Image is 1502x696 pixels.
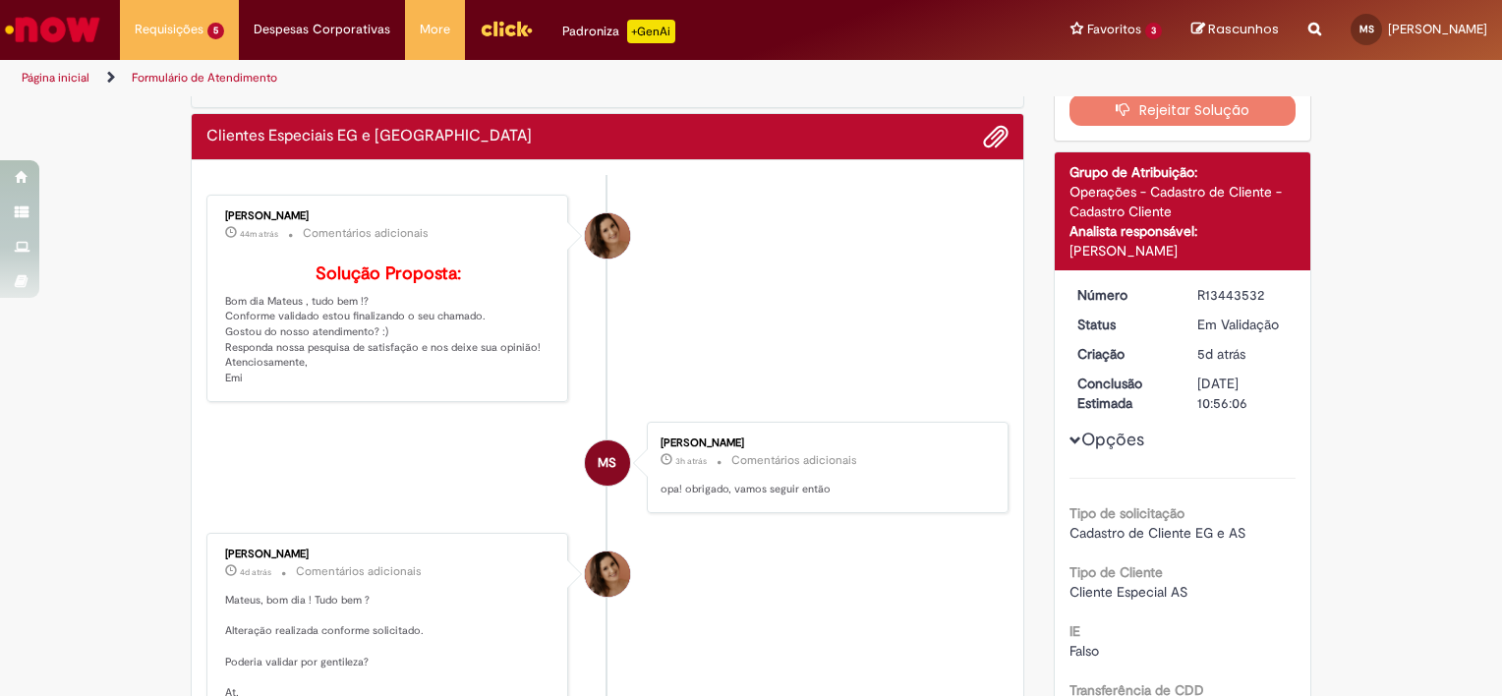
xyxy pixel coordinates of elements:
[420,20,450,39] span: More
[254,20,390,39] span: Despesas Corporativas
[1208,20,1279,38] span: Rascunhos
[2,10,103,49] img: ServiceNow
[22,70,89,86] a: Página inicial
[598,439,616,487] span: MS
[1069,642,1099,660] span: Falso
[731,452,857,469] small: Comentários adicionais
[675,455,707,467] span: 3h atrás
[1069,524,1245,542] span: Cadastro de Cliente EG e AS
[1359,23,1374,35] span: MS
[135,20,203,39] span: Requisições
[316,262,461,285] b: Solução Proposta:
[627,20,675,43] p: +GenAi
[1197,374,1289,413] div: [DATE] 10:56:06
[1069,182,1297,221] div: Operações - Cadastro de Cliente - Cadastro Cliente
[1063,344,1184,364] dt: Criação
[1197,344,1289,364] div: 25/08/2025 10:52:02
[132,70,277,86] a: Formulário de Atendimento
[1197,345,1245,363] span: 5d atrás
[675,455,707,467] time: 29/08/2025 09:04:04
[1145,23,1162,39] span: 3
[206,128,532,145] h2: Clientes Especiais EG e AS Histórico de tíquete
[303,225,429,242] small: Comentários adicionais
[240,566,271,578] time: 26/08/2025 08:42:51
[1087,20,1141,39] span: Favoritos
[240,228,278,240] span: 44m atrás
[1197,285,1289,305] div: R13443532
[207,23,224,39] span: 5
[1063,315,1184,334] dt: Status
[296,563,422,580] small: Comentários adicionais
[1197,315,1289,334] div: Em Validação
[480,14,533,43] img: click_logo_yellow_360x200.png
[1069,504,1184,522] b: Tipo de solicitação
[225,264,552,386] p: Bom dia Mateus , tudo bem !? Conforme validado estou finalizando o seu chamado. Gostou do nosso a...
[240,228,278,240] time: 29/08/2025 11:09:09
[240,566,271,578] span: 4d atrás
[1069,221,1297,241] div: Analista responsável:
[225,210,552,222] div: [PERSON_NAME]
[661,437,988,449] div: [PERSON_NAME]
[1388,21,1487,37] span: [PERSON_NAME]
[1069,162,1297,182] div: Grupo de Atribuição:
[1063,374,1184,413] dt: Conclusão Estimada
[585,440,630,486] div: Mateus Novais Santos
[15,60,987,96] ul: Trilhas de página
[1069,622,1080,640] b: IE
[1197,345,1245,363] time: 25/08/2025 10:52:02
[661,482,988,497] p: opa! obrigado, vamos seguir então
[585,551,630,597] div: Emiliane Dias De Souza
[585,213,630,259] div: Emiliane Dias De Souza
[1191,21,1279,39] a: Rascunhos
[1069,241,1297,261] div: [PERSON_NAME]
[1069,583,1187,601] span: Cliente Especial AS
[1063,285,1184,305] dt: Número
[1069,563,1163,581] b: Tipo de Cliente
[225,549,552,560] div: [PERSON_NAME]
[562,20,675,43] div: Padroniza
[1069,94,1297,126] button: Rejeitar Solução
[983,124,1009,149] button: Adicionar anexos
